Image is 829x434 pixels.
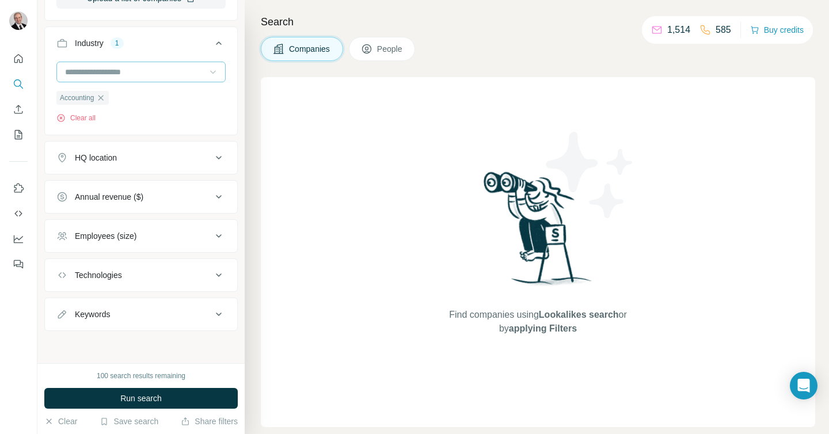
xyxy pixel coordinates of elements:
[75,37,104,49] div: Industry
[289,43,331,55] span: Companies
[9,254,28,275] button: Feedback
[75,152,117,163] div: HQ location
[45,183,237,211] button: Annual revenue ($)
[478,169,598,297] img: Surfe Illustration - Woman searching with binoculars
[750,22,804,38] button: Buy credits
[45,300,237,328] button: Keywords
[446,308,630,336] span: Find companies using or by
[97,371,185,381] div: 100 search results remaining
[111,38,124,48] div: 1
[45,144,237,172] button: HQ location
[509,323,577,333] span: applying Filters
[75,191,143,203] div: Annual revenue ($)
[100,416,158,427] button: Save search
[56,113,96,123] button: Clear all
[538,123,642,227] img: Surfe Illustration - Stars
[790,372,817,399] div: Open Intercom Messenger
[9,124,28,145] button: My lists
[9,178,28,199] button: Use Surfe on LinkedIn
[44,416,77,427] button: Clear
[75,230,136,242] div: Employees (size)
[45,29,237,62] button: Industry1
[60,93,94,103] span: Accounting
[377,43,404,55] span: People
[9,229,28,249] button: Dashboard
[75,269,122,281] div: Technologies
[45,222,237,250] button: Employees (size)
[9,203,28,224] button: Use Surfe API
[667,23,690,37] p: 1,514
[44,388,238,409] button: Run search
[120,393,162,404] span: Run search
[9,99,28,120] button: Enrich CSV
[539,310,619,319] span: Lookalikes search
[75,309,110,320] div: Keywords
[716,23,731,37] p: 585
[181,416,238,427] button: Share filters
[261,14,815,30] h4: Search
[9,12,28,30] img: Avatar
[9,48,28,69] button: Quick start
[9,74,28,94] button: Search
[45,261,237,289] button: Technologies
